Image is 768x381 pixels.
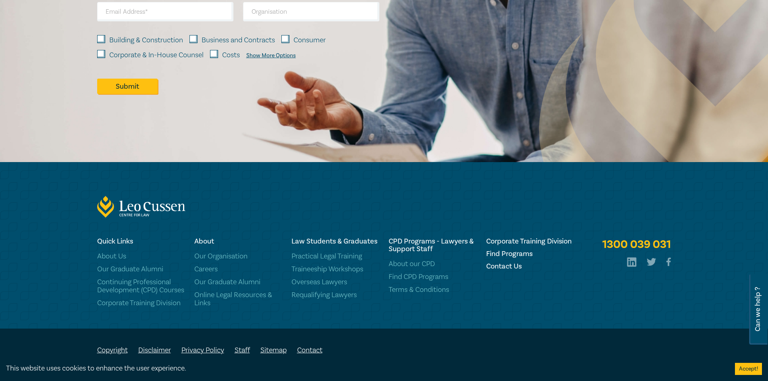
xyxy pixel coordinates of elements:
a: About our CPD [389,260,476,268]
input: Organisation [243,2,379,21]
label: Consumer [293,35,326,46]
h6: Law Students & Graduates [291,237,379,245]
a: Sitemap [260,346,287,355]
a: Corporate Training Division [486,237,574,245]
h6: Quick Links [97,237,185,245]
label: Building & Construction [109,35,183,46]
a: Corporate Training Division [97,299,185,307]
a: Staff [235,346,250,355]
a: Privacy Policy [181,346,224,355]
a: Online Legal Resources & Links [194,291,282,307]
a: Disclaimer [138,346,171,355]
div: This website uses cookies to enhance the user experience. [6,363,723,374]
button: Accept cookies [735,363,762,375]
a: Our Graduate Alumni [194,278,282,286]
a: Requalifying Lawyers [291,291,379,299]
a: Continuing Professional Development (CPD) Courses [97,278,185,294]
a: Find Programs [486,250,574,258]
input: Email Address* [97,2,233,21]
a: Contact [297,346,323,355]
a: Terms & Conditions [389,286,476,294]
button: Submit [97,79,158,94]
h6: About [194,237,282,245]
a: Practical Legal Training [291,252,379,260]
a: Copyright [97,346,128,355]
a: Overseas Lawyers [291,278,379,286]
a: Our Organisation [194,252,282,260]
label: Corporate & In-House Counsel [109,50,204,60]
a: Contact Us [486,262,574,270]
a: Traineeship Workshops [291,265,379,273]
h6: CPD Programs - Lawyers & Support Staff [389,237,476,253]
label: Business and Contracts [202,35,275,46]
a: About Us [97,252,185,260]
a: 1300 039 031 [602,237,671,252]
a: Find CPD Programs [389,273,476,281]
div: Show More Options [246,52,296,59]
label: Costs [222,50,240,60]
a: Our Graduate Alumni [97,265,185,273]
a: Careers [194,265,282,273]
span: Can we help ? [754,279,762,340]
